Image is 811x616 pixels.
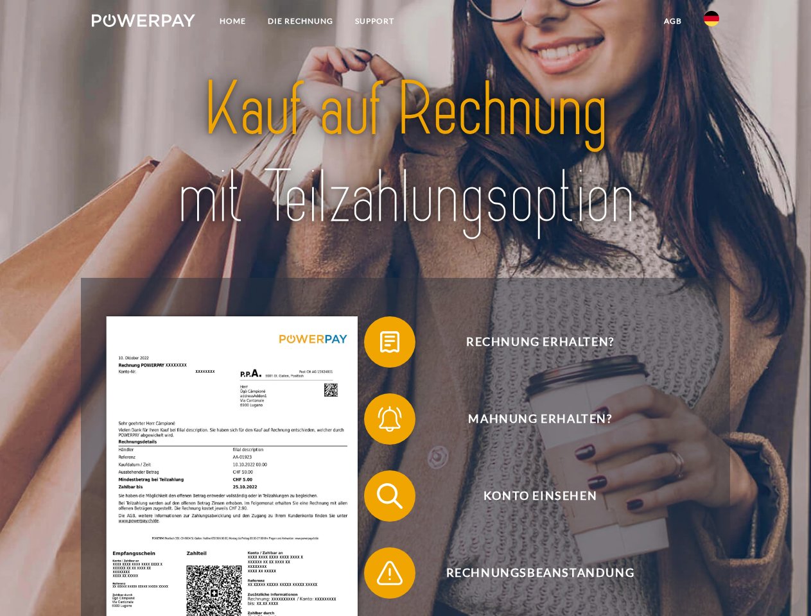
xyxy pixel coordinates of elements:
button: Mahnung erhalten? [364,393,698,445]
img: qb_warning.svg [374,557,406,589]
img: title-powerpay_de.svg [123,62,688,246]
img: qb_search.svg [374,480,406,512]
img: qb_bell.svg [374,403,406,435]
span: Mahnung erhalten? [383,393,697,445]
iframe: Button to launch messaging window [760,565,801,606]
a: SUPPORT [344,10,405,33]
button: Rechnungsbeanstandung [364,547,698,599]
a: agb [653,10,693,33]
button: Rechnung erhalten? [364,316,698,368]
a: DIE RECHNUNG [257,10,344,33]
span: Konto einsehen [383,470,697,522]
img: qb_bill.svg [374,326,406,358]
a: Home [209,10,257,33]
span: Rechnung erhalten? [383,316,697,368]
span: Rechnungsbeanstandung [383,547,697,599]
button: Konto einsehen [364,470,698,522]
img: logo-powerpay-white.svg [92,14,195,27]
img: de [704,11,719,26]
